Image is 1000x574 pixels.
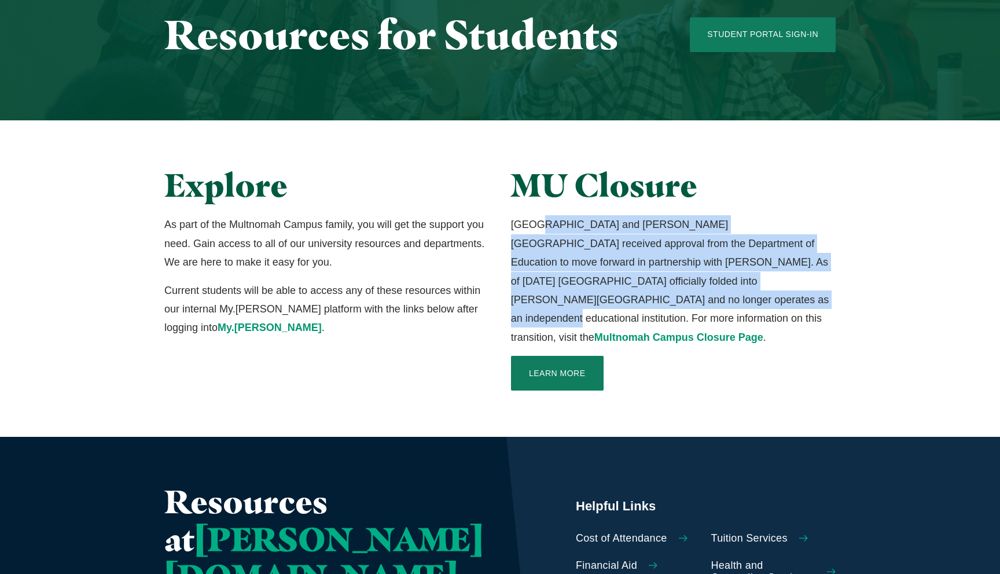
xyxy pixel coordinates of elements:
a: My.[PERSON_NAME] [218,322,322,333]
span: Financial Aid [576,560,637,572]
p: As part of the Multnomah Campus family, you will get the support you need. Gain access to all of ... [164,215,489,271]
span: Tuition Services [711,532,788,545]
p: [GEOGRAPHIC_DATA] and [PERSON_NAME][GEOGRAPHIC_DATA] received approval from the Department of Edu... [511,215,836,347]
a: Student Portal Sign-In [690,17,836,52]
a: Multnomah Campus Closure Page [594,332,763,343]
span: Cost of Attendance [576,532,667,545]
h1: Resources for Students [164,12,644,57]
p: Current students will be able to access any of these resources within our internal My.[PERSON_NAM... [164,281,489,337]
a: Financial Aid [576,560,701,572]
h2: MU Closure [511,167,836,204]
h5: Helpful Links [576,498,836,515]
a: Learn More [511,356,604,391]
h2: Explore [164,167,489,204]
a: Cost of Attendance [576,532,701,545]
a: Tuition Services [711,532,836,545]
